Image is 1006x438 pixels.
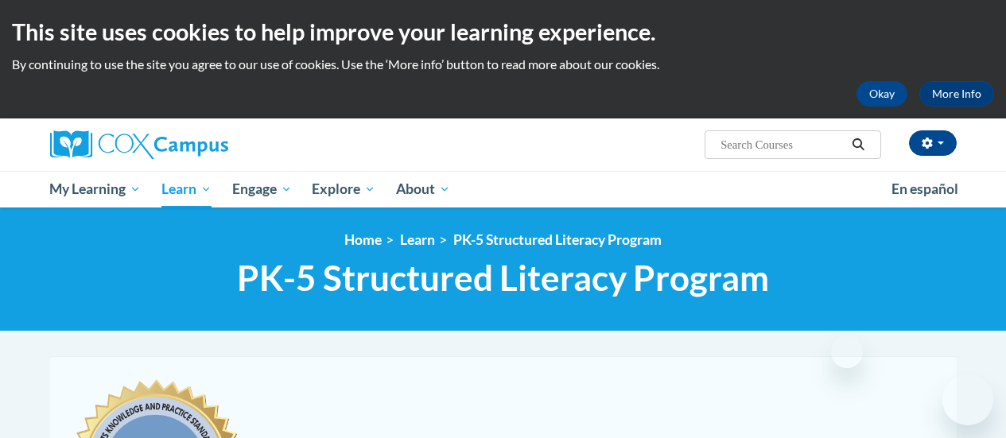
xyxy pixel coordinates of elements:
[891,180,958,197] span: En español
[831,336,863,368] iframe: Close message
[222,171,302,207] a: Engage
[12,16,994,48] h2: This site uses cookies to help improve your learning experience.
[400,231,435,248] a: Learn
[386,171,460,207] a: About
[12,56,994,73] p: By continuing to use the site you agree to our use of cookies. Use the ‘More info’ button to read...
[856,81,907,107] button: Okay
[846,135,870,154] button: Search
[396,180,450,199] span: About
[50,130,228,159] img: Cox Campus
[151,171,222,207] a: Learn
[881,172,969,206] a: En español
[232,180,292,199] span: Engage
[50,130,336,159] a: Cox Campus
[919,81,994,107] a: More Info
[942,374,993,425] iframe: Button to launch messaging window
[344,231,382,248] a: Home
[237,257,769,299] span: PK-5 Structured Literacy Program
[40,171,152,207] a: My Learning
[49,180,141,199] span: My Learning
[909,130,957,156] button: Account Settings
[161,180,212,199] span: Learn
[719,135,846,154] input: Search Courses
[453,231,662,248] a: PK-5 Structured Literacy Program
[312,180,375,199] span: Explore
[301,171,386,207] a: Explore
[38,171,969,207] div: Main menu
